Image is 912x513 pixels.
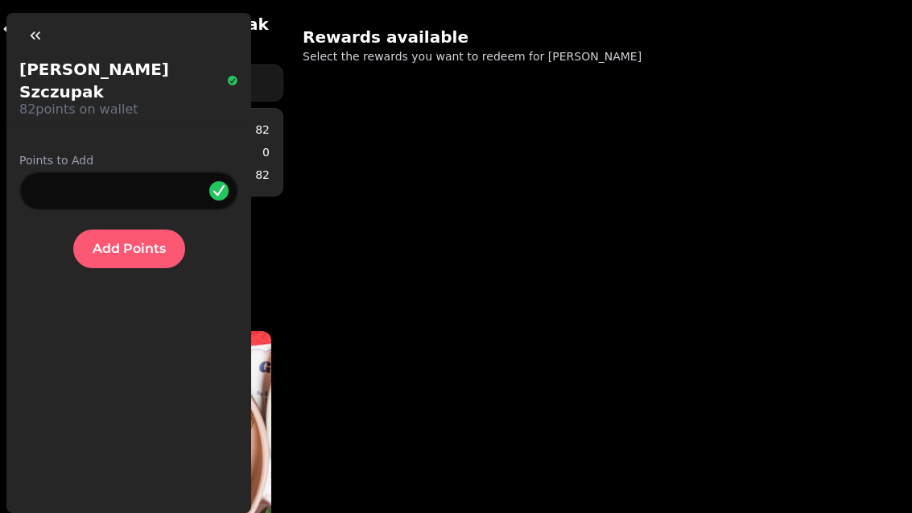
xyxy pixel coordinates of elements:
[262,144,270,160] p: 0
[255,167,270,183] p: 82
[303,48,715,64] p: Select the rewards you want to redeem for
[19,152,238,168] label: Points to Add
[255,122,270,138] p: 82
[29,13,269,35] h2: [PERSON_NAME] Szczupak
[19,58,224,103] p: [PERSON_NAME] Szczupak
[303,26,612,48] h2: Rewards available
[548,50,642,63] span: [PERSON_NAME]
[93,242,166,255] span: Add Points
[19,100,238,119] p: 82 points on wallet
[73,230,185,268] button: Add Points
